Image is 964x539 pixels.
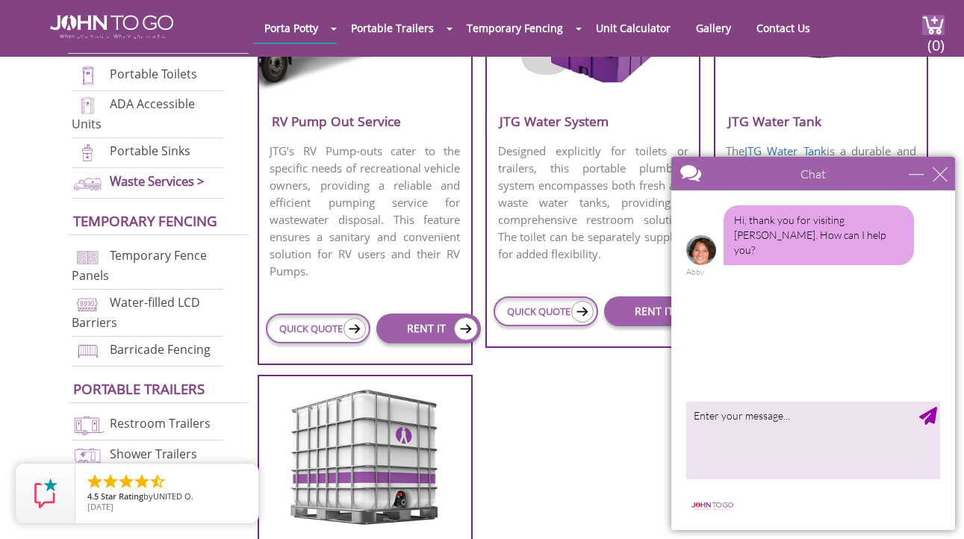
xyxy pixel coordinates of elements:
a: Temporary Fence Panels [72,247,207,284]
img: portable-sinks-new.png [72,143,104,163]
img: restroom-trailers-new.png [72,415,104,435]
a: RENT IT [376,314,481,343]
span: by [87,492,246,502]
li:  [117,473,135,490]
h3: RV Pump Out Service [259,109,470,134]
h3: JTG Water System [487,109,698,134]
a: Portable Sinks [110,143,190,159]
p: JTG’s RV Pump-outs cater to the specific needs of recreational vehicle owners, providing a reliab... [259,141,470,281]
a: JTG Water Tank [744,143,827,158]
img: JOHN to go [50,15,173,39]
li:  [102,473,119,490]
a: Temporary Fencing [73,211,217,230]
span: Star Rating [101,490,143,502]
iframe: Live Chat Box [662,148,964,539]
a: Unit Calculator [585,13,682,43]
span: [DATE] [87,501,113,512]
a: Temporary Fencing [455,13,574,43]
li:  [133,473,151,490]
a: Restroom Trailers [110,416,211,432]
a: Gallery [685,13,742,43]
a: QUICK QUOTE [494,296,598,326]
img: portable-toilets-new.png [72,66,104,86]
a: Shower Trailers [110,446,197,462]
a: QUICK QUOTE [266,314,370,343]
a: Contact Us [745,13,821,43]
li:  [86,473,104,490]
span: UNITED O. [153,490,193,502]
h3: JTG Water Tank [715,109,927,134]
img: barricade-fencing-icon-new.png [72,341,104,361]
img: icon [343,318,366,340]
a: Water-filled LCD Barriers [72,294,200,331]
img: icon [571,301,594,323]
img: waste-services-new.png [72,173,104,193]
span: 4.5 [87,490,99,502]
a: Porta Potties [73,30,173,49]
p: The is a durable and efficient storage solution for maintaining a readily available water supply.... [715,141,927,264]
img: water-tank-refills.png [284,383,446,526]
li:  [149,473,167,490]
p: Designed explicitly for toilets or trailers, this portable plumbing system encompasses both fresh... [487,141,698,264]
span: (0) [927,23,945,55]
a: Waste Services > [110,172,205,190]
img: shower-trailers-new.png [72,446,104,466]
img: icon [454,317,478,340]
img: water-filled%20barriers-new.png [72,294,104,314]
img: ADA-units-new.png [72,96,104,116]
a: Porta Potty [253,13,329,43]
a: ADA Accessible Units [72,96,195,132]
a: Portable trailers [73,379,205,398]
img: Review Rating [31,479,60,508]
a: Portable Trailers [340,13,445,43]
img: cart a [922,15,945,35]
a: RENT IT [604,296,709,326]
a: Barricade Fencing [110,342,211,358]
a: Portable Toilets [110,66,197,82]
img: chan-link-fencing-new.png [72,247,104,267]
